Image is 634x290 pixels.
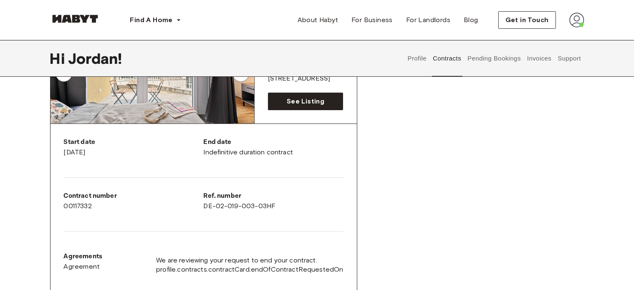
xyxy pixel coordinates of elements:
[467,40,522,77] button: Pending Bookings
[404,40,584,77] div: user profile tabs
[287,96,324,106] span: See Listing
[64,137,204,147] p: Start date
[351,15,393,25] span: For Business
[406,15,450,25] span: For Landlords
[298,15,338,25] span: About Habyt
[268,74,344,84] p: [STREET_ADDRESS]
[64,262,100,272] span: Agreement
[204,137,344,157] div: Indefinitive duration contract
[569,13,584,28] img: avatar
[505,15,549,25] span: Get in Touch
[464,15,478,25] span: Blog
[50,15,100,23] img: Habyt
[526,40,552,77] button: Invoices
[64,191,204,201] p: Contract number
[399,12,457,28] a: For Landlords
[124,12,188,28] button: Find A Home
[64,262,103,272] a: Agreement
[156,256,343,265] span: We are reviewing your request to end your contract.
[557,40,582,77] button: Support
[50,50,68,67] span: Hi
[64,191,204,211] div: 00117332
[345,12,399,28] a: For Business
[204,191,344,211] div: DE-02-019-003-03HF
[498,11,556,29] button: Get in Touch
[432,40,462,77] button: Contracts
[291,12,345,28] a: About Habyt
[204,191,344,201] p: Ref. number
[68,50,122,67] span: Jordan !
[64,252,103,262] p: Agreements
[204,137,344,147] p: End date
[407,40,428,77] button: Profile
[64,137,204,157] div: [DATE]
[156,265,343,274] span: profile.contracts.contractCard.endOfContractRequestedOn
[130,15,173,25] span: Find A Home
[268,93,344,110] a: See Listing
[457,12,485,28] a: Blog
